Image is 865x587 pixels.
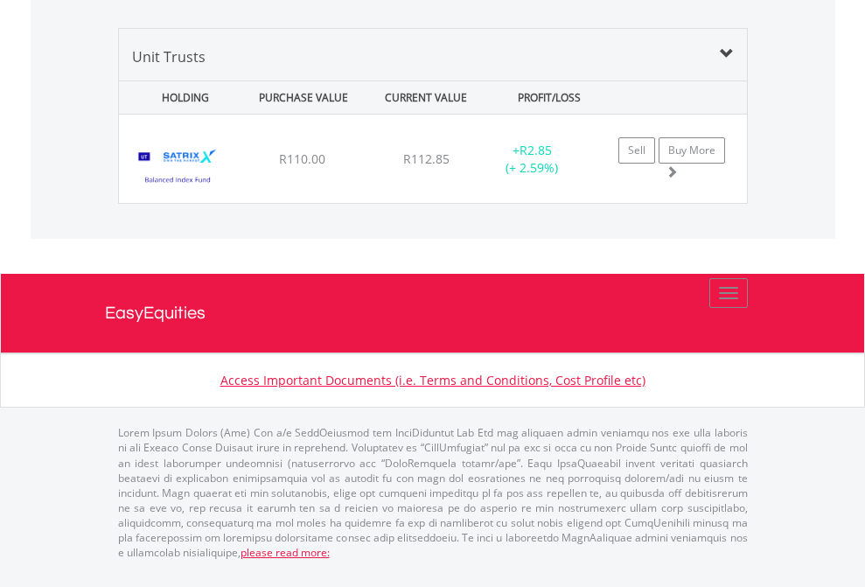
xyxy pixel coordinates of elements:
[279,150,325,167] span: R110.00
[366,81,485,114] div: CURRENT VALUE
[520,142,552,158] span: R2.85
[490,81,609,114] div: PROFIT/LOSS
[244,81,363,114] div: PURCHASE VALUE
[118,425,748,560] p: Lorem Ipsum Dolors (Ame) Con a/e SeddOeiusmod tem InciDiduntut Lab Etd mag aliquaen admin veniamq...
[121,81,240,114] div: HOLDING
[128,136,228,199] img: UT.ZA.SATBI.png
[478,142,587,177] div: + (+ 2.59%)
[220,372,645,388] a: Access Important Documents (i.e. Terms and Conditions, Cost Profile etc)
[105,274,761,353] a: EasyEquities
[659,137,725,164] a: Buy More
[132,47,206,66] span: Unit Trusts
[403,150,450,167] span: R112.85
[241,545,330,560] a: please read more:
[618,137,655,164] a: Sell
